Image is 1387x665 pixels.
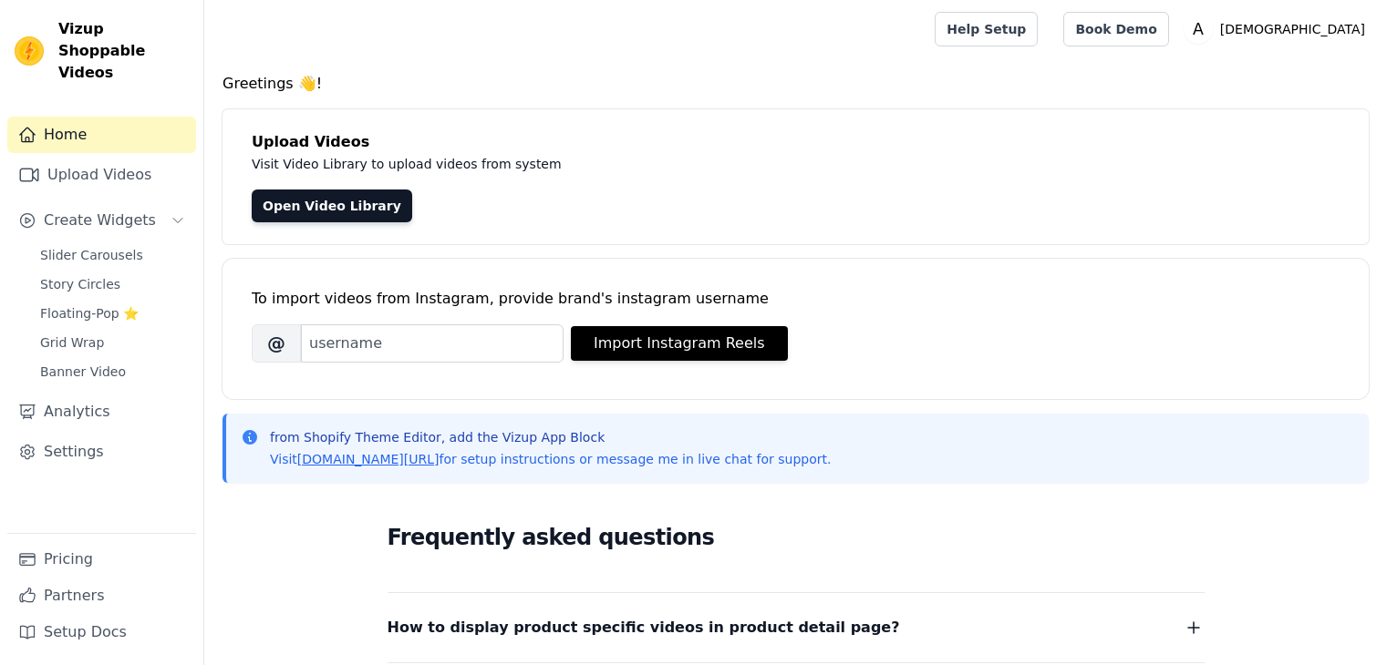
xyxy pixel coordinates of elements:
span: Create Widgets [44,210,156,231]
a: Banner Video [29,359,196,384]
span: Slider Carousels [40,246,143,264]
h4: Upload Videos [252,131,1340,153]
span: Grid Wrap [40,333,104,352]
a: Open Video Library [252,189,412,222]
a: Partners [7,578,196,614]
button: A [DEMOGRAPHIC_DATA] [1184,13,1372,46]
p: from Shopify Theme Editor, add the Vizup App Block [270,428,831,446]
a: Pricing [7,541,196,578]
a: Story Circles [29,271,196,297]
span: How to display product specific videos in product detail page? [388,615,900,640]
button: How to display product specific videos in product detail page? [388,615,1205,640]
a: Home [7,117,196,153]
a: [DOMAIN_NAME][URL] [297,452,440,466]
a: Book Demo [1063,12,1168,46]
span: Floating-Pop ⭐ [40,304,139,322]
input: username [301,324,564,363]
p: Visit Video Library to upload videos from system [252,153,1069,175]
a: Grid Wrap [29,330,196,355]
a: Help Setup [935,12,1038,46]
a: Floating-Pop ⭐ [29,301,196,326]
span: Vizup Shoppable Videos [58,18,189,84]
p: [DEMOGRAPHIC_DATA] [1213,13,1372,46]
text: A [1193,20,1204,38]
a: Upload Videos [7,157,196,193]
a: Setup Docs [7,614,196,650]
img: Vizup [15,36,44,66]
span: Banner Video [40,363,126,381]
button: Import Instagram Reels [571,326,788,361]
p: Visit for setup instructions or message me in live chat for support. [270,450,831,468]
span: Story Circles [40,275,120,293]
a: Analytics [7,394,196,430]
div: To import videos from Instagram, provide brand's instagram username [252,288,1340,310]
a: Settings [7,434,196,470]
span: @ [252,324,301,363]
h2: Frequently asked questions [388,519,1205,556]
a: Slider Carousels [29,242,196,268]
button: Create Widgets [7,202,196,239]
h4: Greetings 👋! [223,73,1369,95]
